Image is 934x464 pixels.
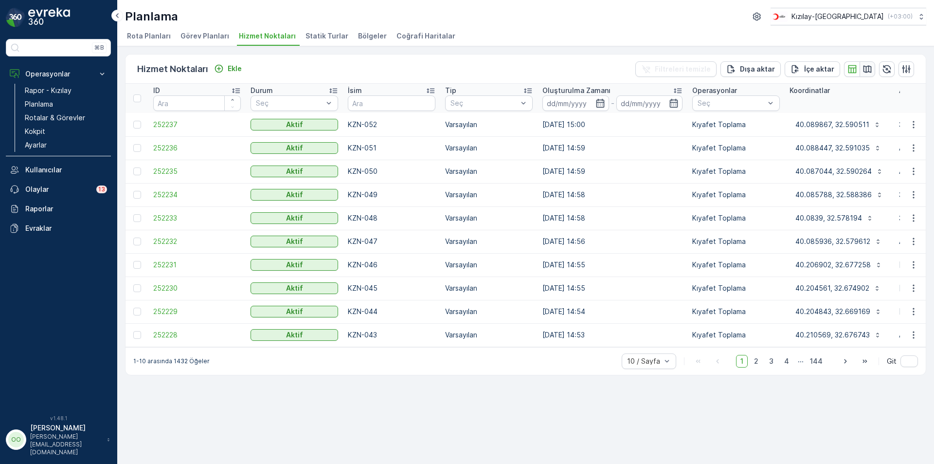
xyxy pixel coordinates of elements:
p: [PERSON_NAME] [30,423,102,433]
p: Operasyonlar [692,86,737,95]
p: Adres [899,86,919,95]
input: Ara [348,95,435,111]
span: v 1.48.1 [6,415,111,421]
p: 40.0839, 32.578194 [795,213,862,223]
td: Kıyafet Toplama [687,206,785,230]
span: 252231 [153,260,241,270]
td: KZN-051 [343,136,440,160]
span: 252235 [153,167,241,176]
a: 252237 [153,120,241,130]
button: Aktif [251,166,338,177]
p: Rapor - Kızılay [25,86,72,95]
div: Toggle Row Selected [133,284,141,292]
td: Varsayılan [440,136,538,160]
span: 1 [736,355,748,368]
p: Aktif [286,283,303,293]
button: Aktif [251,306,338,317]
td: Kıyafet Toplama [687,230,785,253]
p: İsim [348,86,362,95]
img: logo_dark-DEwI_e13.png [28,8,70,27]
button: Aktif [251,142,338,154]
div: Toggle Row Selected [133,167,141,175]
button: Aktif [251,329,338,341]
td: KZN-050 [343,160,440,183]
td: Varsayılan [440,206,538,230]
td: Varsayılan [440,300,538,323]
td: KZN-046 [343,253,440,277]
span: 2 [750,355,763,368]
span: Coğrafi Haritalar [396,31,455,41]
p: Aktif [286,237,303,246]
p: [PERSON_NAME][EMAIL_ADDRESS][DOMAIN_NAME] [30,433,102,456]
span: Hizmet Noktaları [239,31,296,41]
div: Toggle Row Selected [133,144,141,152]
input: dd/mm/yyyy [616,95,683,111]
td: [DATE] 14:55 [538,253,687,277]
div: Toggle Row Selected [133,191,141,199]
p: Ekle [228,64,242,74]
td: [DATE] 14:54 [538,300,687,323]
p: Aktif [286,190,303,200]
p: 40.089867, 32.590511 [795,120,869,130]
td: [DATE] 14:59 [538,136,687,160]
td: Varsayılan [440,183,538,206]
td: KZN-052 [343,113,440,136]
p: 13 [98,186,105,193]
button: Dışa aktar [720,61,781,77]
td: KZN-043 [343,323,440,347]
button: OO[PERSON_NAME][PERSON_NAME][EMAIL_ADDRESS][DOMAIN_NAME] [6,423,111,456]
td: [DATE] 15:00 [538,113,687,136]
a: Olaylar13 [6,180,111,199]
p: Operasyonlar [25,69,91,79]
p: Aktif [286,213,303,223]
div: Toggle Row Selected [133,238,141,245]
p: 40.204843, 32.669169 [795,307,870,316]
a: Rapor - Kızılay [21,84,111,97]
p: İçe aktar [804,64,834,74]
button: 40.206902, 32.677258 [790,257,888,273]
span: Statik Turlar [305,31,348,41]
a: Kullanıcılar [6,160,111,180]
td: Varsayılan [440,323,538,347]
button: Aktif [251,282,338,294]
button: 40.085788, 32.588386 [790,187,889,203]
td: KZN-045 [343,277,440,300]
span: 252230 [153,283,241,293]
a: Kokpit [21,125,111,138]
p: Kokpit [25,127,45,136]
td: Kıyafet Toplama [687,113,785,136]
p: Oluşturulma Zamanı [542,86,611,95]
div: Toggle Row Selected [133,308,141,316]
p: Planlama [125,9,178,24]
p: Aktif [286,330,303,340]
span: 252229 [153,307,241,316]
a: 252233 [153,213,241,223]
td: Kıyafet Toplama [687,183,785,206]
p: Aktif [286,167,303,176]
p: Kullanıcılar [25,165,107,175]
input: Ara [153,95,241,111]
td: Varsayılan [440,160,538,183]
button: 40.087044, 32.590264 [790,164,889,179]
a: Raporlar [6,199,111,219]
span: 252232 [153,237,241,246]
button: 40.0839, 32.578194 [790,210,880,226]
td: Varsayılan [440,253,538,277]
button: Aktif [251,189,338,201]
td: [DATE] 14:58 [538,183,687,206]
span: 4 [780,355,793,368]
div: Toggle Row Selected [133,121,141,129]
span: 252234 [153,190,241,200]
p: Tip [445,86,456,95]
p: 40.206902, 32.677258 [795,260,871,270]
p: Hizmet Noktaları [137,62,208,76]
td: KZN-047 [343,230,440,253]
a: 252236 [153,143,241,153]
td: Kıyafet Toplama [687,323,785,347]
p: Aktif [286,307,303,316]
div: OO [8,432,24,447]
p: 40.085788, 32.588386 [795,190,872,200]
p: Seç [256,98,323,108]
button: Aktif [251,119,338,130]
